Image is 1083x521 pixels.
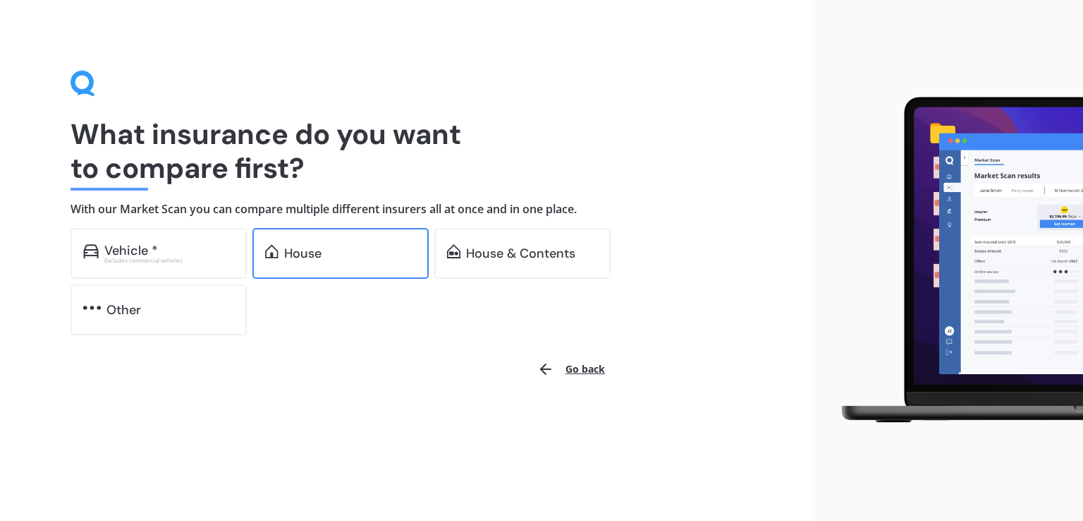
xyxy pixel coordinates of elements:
[71,202,742,217] h4: With our Market Scan you can compare multiple different insurers all at once and in one place.
[284,246,322,260] div: House
[106,303,141,317] div: Other
[529,352,613,386] button: Go back
[104,244,158,258] div: Vehicle *
[824,90,1083,431] img: laptop.webp
[265,244,279,258] img: home.91c183c226a05b4dc763.svg
[466,246,575,260] div: House & Contents
[71,117,742,185] h1: What insurance do you want to compare first?
[83,301,101,315] img: other.81dba5aafe580aa69f38.svg
[83,244,99,258] img: car.f15378c7a67c060ca3f3.svg
[447,244,460,258] img: home-and-contents.b802091223b8502ef2dd.svg
[104,258,234,263] div: Excludes commercial vehicles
